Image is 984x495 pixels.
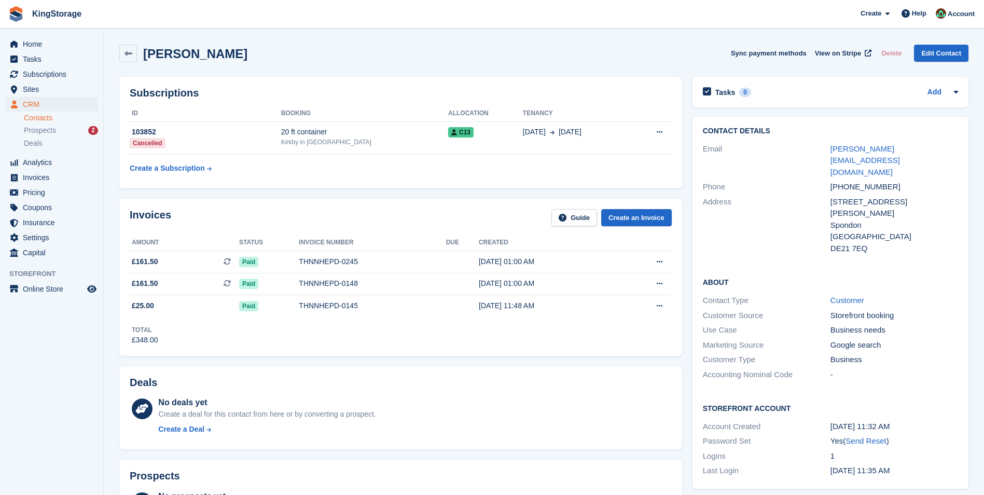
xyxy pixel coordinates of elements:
span: Invoices [23,170,85,185]
th: Created [479,235,617,251]
div: Google search [830,339,958,351]
span: C13 [448,127,474,137]
span: Account [948,9,975,19]
div: Yes [830,435,958,447]
h2: About [703,277,958,287]
div: THNNHEPD-0148 [299,278,446,289]
h2: Invoices [130,209,171,226]
div: Last Login [703,465,830,477]
a: menu [5,170,98,185]
div: Kirkby in [GEOGRAPHIC_DATA] [281,137,448,147]
div: Storefront booking [830,310,958,322]
div: Create a deal for this contact from here or by converting a prospect. [158,409,376,420]
th: Due [446,235,479,251]
span: Prospects [24,126,56,135]
h2: Deals [130,377,157,389]
div: Contact Type [703,295,830,307]
div: [PHONE_NUMBER] [830,181,958,193]
a: Add [927,87,941,99]
div: Account Created [703,421,830,433]
div: 2 [88,126,98,135]
h2: Subscriptions [130,87,672,99]
th: Allocation [448,105,523,122]
a: Customer [830,296,864,305]
div: [DATE] 01:00 AM [479,278,617,289]
div: Create a Subscription [130,163,205,174]
span: £161.50 [132,256,158,267]
div: - [830,369,958,381]
a: Prospects 2 [24,125,98,136]
span: Subscriptions [23,67,85,81]
span: CRM [23,97,85,112]
div: [STREET_ADDRESS][PERSON_NAME] [830,196,958,219]
a: Guide [551,209,597,226]
span: £25.00 [132,300,154,311]
div: Customer Source [703,310,830,322]
div: £348.00 [132,335,158,346]
div: [GEOGRAPHIC_DATA] [830,231,958,243]
div: THNNHEPD-0145 [299,300,446,311]
span: Tasks [23,52,85,66]
th: ID [130,105,281,122]
a: menu [5,37,98,51]
div: Cancelled [130,138,165,148]
th: Amount [130,235,239,251]
div: [DATE] 11:48 AM [479,300,617,311]
span: Insurance [23,215,85,230]
a: View on Stripe [811,45,874,62]
img: stora-icon-8386f47178a22dfd0bd8f6a31ec36ba5ce8667c1dd55bd0f319d3a0aa187defe.svg [8,6,24,22]
span: Coupons [23,200,85,215]
div: Phone [703,181,830,193]
div: Business [830,354,958,366]
h2: Contact Details [703,127,958,135]
div: Marketing Source [703,339,830,351]
span: Deals [24,139,43,148]
button: Delete [877,45,906,62]
a: Edit Contact [914,45,968,62]
a: Preview store [86,283,98,295]
a: menu [5,200,98,215]
h2: Storefront Account [703,403,958,413]
div: Business needs [830,324,958,336]
button: Sync payment methods [731,45,807,62]
a: Send Reset [846,436,886,445]
div: 20 ft container [281,127,448,137]
a: Create a Subscription [130,159,212,178]
div: 0 [739,88,751,97]
div: DE21 7EQ [830,243,958,255]
div: Password Set [703,435,830,447]
span: View on Stripe [815,48,861,59]
th: Tenancy [523,105,631,122]
div: THNNHEPD-0245 [299,256,446,267]
span: Help [912,8,926,19]
div: Customer Type [703,354,830,366]
span: Paid [239,279,258,289]
img: John King [936,8,946,19]
span: Capital [23,245,85,260]
span: Home [23,37,85,51]
a: Create a Deal [158,424,376,435]
span: Online Store [23,282,85,296]
div: Use Case [703,324,830,336]
div: 1 [830,450,958,462]
div: Total [132,325,158,335]
a: menu [5,97,98,112]
a: menu [5,52,98,66]
div: No deals yet [158,396,376,409]
a: Contacts [24,113,98,123]
th: Invoice number [299,235,446,251]
span: Create [861,8,881,19]
span: [DATE] [559,127,581,137]
span: Sites [23,82,85,97]
div: Logins [703,450,830,462]
div: Create a Deal [158,424,204,435]
a: Create an Invoice [601,209,672,226]
span: Storefront [9,269,103,279]
div: 103852 [130,127,281,137]
time: 2025-08-27 10:35:24 UTC [830,466,890,475]
a: menu [5,230,98,245]
h2: [PERSON_NAME] [143,47,247,61]
a: menu [5,67,98,81]
div: Accounting Nominal Code [703,369,830,381]
a: menu [5,82,98,97]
